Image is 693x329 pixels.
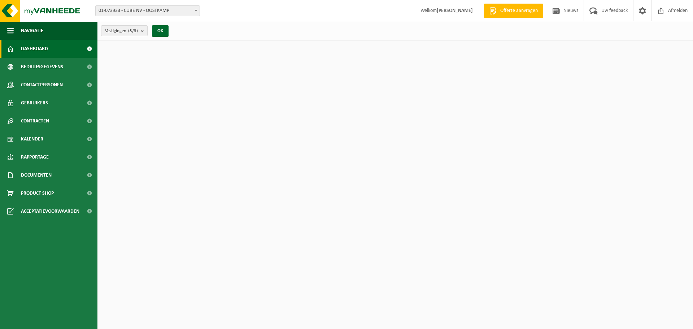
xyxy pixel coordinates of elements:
[21,58,63,76] span: Bedrijfsgegevens
[21,94,48,112] span: Gebruikers
[498,7,540,14] span: Offerte aanvragen
[21,76,63,94] span: Contactpersonen
[21,130,43,148] span: Kalender
[96,6,200,16] span: 01-073933 - CUBE NV - OOSTKAMP
[105,26,138,36] span: Vestigingen
[95,5,200,16] span: 01-073933 - CUBE NV - OOSTKAMP
[21,184,54,202] span: Product Shop
[152,25,169,37] button: OK
[484,4,543,18] a: Offerte aanvragen
[21,40,48,58] span: Dashboard
[21,166,52,184] span: Documenten
[21,112,49,130] span: Contracten
[21,202,79,220] span: Acceptatievoorwaarden
[437,8,473,13] strong: [PERSON_NAME]
[128,29,138,33] count: (3/3)
[21,148,49,166] span: Rapportage
[101,25,148,36] button: Vestigingen(3/3)
[21,22,43,40] span: Navigatie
